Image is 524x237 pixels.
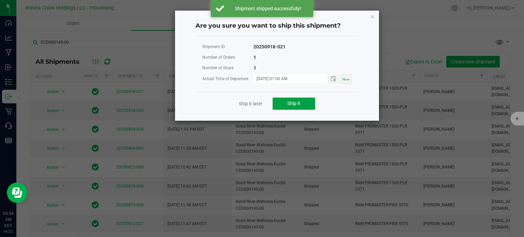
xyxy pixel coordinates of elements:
[202,53,253,62] div: Number of Orders
[228,5,308,12] div: Shipment shipped successfully!
[253,53,256,62] div: 1
[253,64,256,72] div: 1
[195,21,359,30] h4: Are you sure you want to ship this shipment?
[327,74,341,83] span: Toggle popup
[343,77,350,81] span: Now
[202,64,253,72] div: Number of Stops
[253,43,286,51] div: 20250918-021
[273,98,315,110] button: Ship it
[7,182,27,203] iframe: Resource center
[202,43,253,51] div: Shipment ID
[202,75,253,83] div: Actual Time of Departure
[370,12,375,20] button: Close
[287,101,300,106] span: Ship it
[253,74,320,83] input: MM/dd/yyyy HH:MM a
[239,100,262,107] a: Ship it later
